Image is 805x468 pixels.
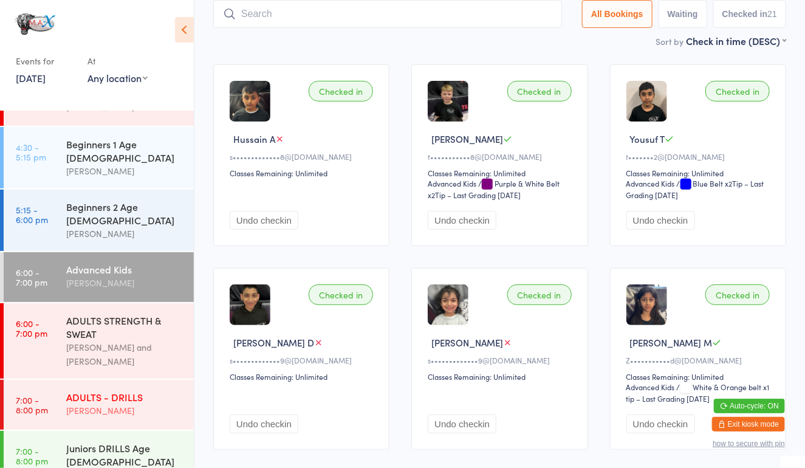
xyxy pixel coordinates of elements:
div: s•••••••••••••9@[DOMAIN_NAME] [230,355,377,365]
img: image1713376820.png [626,284,667,325]
div: Checked in [705,81,770,102]
a: [DATE] [16,71,46,84]
div: [PERSON_NAME] [66,276,183,290]
div: [PERSON_NAME] [66,164,183,178]
div: [PERSON_NAME] [66,404,183,418]
button: Undo checkin [230,415,298,433]
div: Beginners 1 Age [DEMOGRAPHIC_DATA] [66,137,183,164]
a: 7:00 -8:00 pmADULTS - DRILLS[PERSON_NAME] [4,380,194,430]
img: image1728495956.png [626,81,667,122]
div: Advanced Kids [428,178,476,188]
div: ADULTS - DRILLS [66,390,183,404]
div: Checked in [705,284,770,305]
div: Advanced Kids [66,263,183,276]
div: Z•••••••••••d@[DOMAIN_NAME] [626,355,773,365]
time: 7:00 - 8:00 pm [16,446,48,466]
div: [PERSON_NAME] [66,227,183,241]
a: 6:00 -7:00 pmADULTS STRENGTH & SWEAT[PERSON_NAME] and [PERSON_NAME] [4,303,194,379]
img: MAX Training Academy Ltd [12,9,58,39]
div: t•••••••••••8@[DOMAIN_NAME] [428,151,575,162]
time: 9:30 - 10:30 am [16,91,50,111]
time: 6:00 - 7:00 pm [16,267,47,287]
button: Undo checkin [428,211,496,230]
div: At [87,51,148,71]
div: Classes Remaining: Unlimited [428,371,575,382]
div: Checked in [507,81,572,102]
button: Undo checkin [428,415,496,433]
div: Checked in [309,284,373,305]
div: Juniors DRILLS Age [DEMOGRAPHIC_DATA] [66,441,183,468]
div: ADULTS STRENGTH & SWEAT [66,314,183,340]
div: Beginners 2 Age [DEMOGRAPHIC_DATA] [66,200,183,227]
div: [PERSON_NAME] and [PERSON_NAME] [66,340,183,368]
div: 21 [767,9,777,19]
button: how to secure with pin [713,439,785,448]
span: [PERSON_NAME] D [233,336,314,349]
img: image1710185139.png [428,81,468,122]
a: 5:15 -6:00 pmBeginners 2 Age [DEMOGRAPHIC_DATA][PERSON_NAME] [4,190,194,251]
time: 5:15 - 6:00 pm [16,205,48,224]
button: Undo checkin [626,415,695,433]
div: Advanced Kids [626,382,675,392]
img: image1713804260.png [230,81,270,122]
div: Events for [16,51,75,71]
span: [PERSON_NAME] M [630,336,713,349]
div: Classes Remaining: Unlimited [230,371,377,382]
time: 4:30 - 5:15 pm [16,142,46,162]
label: Sort by [656,35,683,47]
img: image1709377167.png [428,284,468,325]
div: Advanced Kids [626,178,675,188]
button: Auto-cycle: ON [714,399,785,413]
div: Classes Remaining: Unlimited [626,371,773,382]
button: Exit kiosk mode [712,417,785,432]
span: [PERSON_NAME] [431,132,503,145]
button: Undo checkin [230,211,298,230]
time: 6:00 - 7:00 pm [16,318,47,338]
span: / White & Orange belt x1 tip – Last Grading [DATE] [626,382,770,404]
img: image1709378140.png [230,284,270,325]
div: s•••••••••••••9@[DOMAIN_NAME] [428,355,575,365]
span: / Blue Belt x2Tip – Last Grading [DATE] [626,178,764,200]
time: 7:00 - 8:00 pm [16,395,48,415]
a: 6:00 -7:00 pmAdvanced Kids[PERSON_NAME] [4,252,194,302]
a: 4:30 -5:15 pmBeginners 1 Age [DEMOGRAPHIC_DATA][PERSON_NAME] [4,127,194,188]
span: Hussain A [233,132,275,145]
div: Classes Remaining: Unlimited [428,168,575,178]
div: Any location [87,71,148,84]
span: Yousuf T [630,132,665,145]
div: Checked in [507,284,572,305]
button: Undo checkin [626,211,695,230]
div: Classes Remaining: Unlimited [230,168,377,178]
div: Classes Remaining: Unlimited [626,168,773,178]
div: s•••••••••••••8@[DOMAIN_NAME] [230,151,377,162]
div: t•••••••2@[DOMAIN_NAME] [626,151,773,162]
div: Checked in [309,81,373,102]
div: Check in time (DESC) [686,34,786,47]
span: [PERSON_NAME] [431,336,503,349]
